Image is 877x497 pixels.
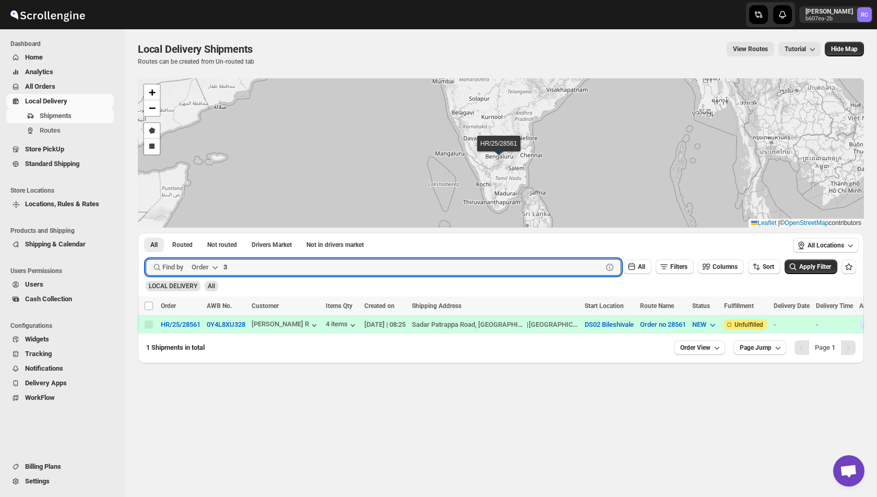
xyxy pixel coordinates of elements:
button: All [144,238,164,252]
span: Standard Shipping [25,160,79,168]
button: Cash Collection [6,292,114,306]
button: Columns [698,259,744,274]
button: Home [6,50,114,65]
span: View Routes [733,45,768,53]
span: Status [692,302,710,310]
span: Local Delivery Shipments [138,43,253,55]
span: Created on [364,302,395,310]
button: Routed [166,238,199,252]
span: Products and Shipping [10,227,118,235]
button: [PERSON_NAME] R [252,320,319,330]
button: Sort [748,259,780,274]
button: view route [727,42,774,56]
button: Widgets [6,332,114,347]
div: [DATE] | 08:25 [364,319,406,330]
button: Claimable [245,238,298,252]
span: + [149,86,156,99]
span: − [149,101,156,114]
span: Order View [680,344,710,352]
input: #1002,#1003 | Press enter after typing [223,259,602,276]
span: Routes [40,126,61,134]
span: All [150,241,158,249]
button: Notifications [6,361,114,376]
button: Shipments [6,109,114,123]
span: All Locations [808,241,844,250]
span: LOCAL DELIVERY [149,282,197,290]
span: Store Locations [10,186,118,195]
span: Rahul Chopra [857,7,872,22]
b: 1 [832,344,835,351]
span: Items Qty [326,302,352,310]
span: Users [25,280,43,288]
button: Map action label [825,42,864,56]
span: Cash Collection [25,295,72,303]
span: Users Permissions [10,267,118,275]
span: Apply Filter [799,263,831,270]
span: Filters [670,263,688,270]
span: Hide Map [831,45,858,53]
span: Sort [763,263,774,270]
button: Analytics [6,65,114,79]
a: Draw a rectangle [144,139,160,155]
span: Shipments [40,112,72,120]
span: All [638,263,645,270]
p: Routes can be created from Un-routed tab [138,57,257,66]
button: Shipping & Calendar [6,237,114,252]
span: Drivers Market [252,241,292,249]
button: Order View [674,340,725,355]
span: Notifications [25,364,63,372]
div: Order [192,262,209,273]
button: Users [6,277,114,292]
button: Tutorial [778,42,821,56]
button: 4 items [326,320,358,330]
button: DS02 Bileshivale [585,321,634,328]
button: Order no 28561 [640,321,686,328]
span: Settings [25,477,50,485]
span: Store PickUp [25,145,64,153]
div: | [412,319,578,330]
text: RC [861,11,868,18]
span: Not routed [207,241,237,249]
span: Home [25,53,43,61]
span: Shipping Address [412,302,461,310]
button: Settings [6,474,114,489]
a: Zoom out [144,100,160,116]
button: Page Jump [733,340,786,355]
span: Tutorial [785,45,806,53]
span: Find by [162,262,183,273]
span: Page Jump [740,344,772,352]
button: NEW [686,316,724,333]
span: Customer [252,302,279,310]
a: Draw a polygon [144,123,160,139]
span: AWB No. [207,302,232,310]
span: Route Name [640,302,674,310]
button: HR/25/28561 [161,321,200,328]
span: Configurations [10,322,118,330]
nav: Pagination [795,340,856,355]
button: Billing Plans [6,459,114,474]
span: Local Delivery [25,97,67,105]
span: Analytics [25,68,53,76]
span: NEW [692,321,706,328]
span: Routed [172,241,193,249]
button: All [623,259,651,274]
button: All Locations [793,238,859,253]
button: User menu [799,6,873,23]
p: [PERSON_NAME] [805,7,853,16]
a: OpenStreetMap [785,219,829,227]
button: Tracking [6,347,114,361]
span: Fulfillment [724,302,754,310]
p: b607ea-2b [805,16,853,22]
span: Start Location [585,302,624,310]
button: WorkFlow [6,390,114,405]
button: Routes [6,123,114,138]
span: 1 Shipments in total [146,344,205,351]
button: Filters [656,259,694,274]
button: 0Y4L8XU328 [207,321,245,328]
div: © contributors [749,219,864,228]
div: Open chat [833,455,864,487]
span: | [778,219,780,227]
span: WorkFlow [25,394,55,401]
